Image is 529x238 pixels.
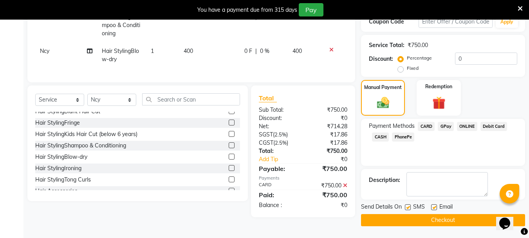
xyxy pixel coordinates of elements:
div: Payable: [253,164,303,173]
iframe: chat widget [496,207,521,230]
div: Net: [253,122,303,131]
span: CARD [418,122,435,131]
span: CASH [372,133,389,142]
div: ₹17.86 [303,139,353,147]
div: Coupon Code [369,18,418,26]
label: Manual Payment [364,84,402,91]
div: Hair StylingTong Curls [35,176,91,184]
button: Apply [496,16,518,28]
div: ₹714.28 [303,122,353,131]
div: ₹750.00 [303,147,353,155]
span: ONLINE [457,122,477,131]
div: Service Total: [369,41,404,49]
span: Email [439,203,453,213]
span: 400 [184,47,193,55]
div: Hair StylingIroning [35,164,81,173]
button: Pay [299,3,323,16]
span: 0 F [244,47,252,55]
div: Hair StylingBlow-dry [35,153,87,161]
div: ₹750.00 [408,41,428,49]
div: Payments [259,175,347,182]
img: _gift.svg [428,95,450,111]
span: 400 [292,47,302,55]
div: ₹750.00 [303,190,353,200]
div: Description: [369,176,400,184]
label: Redemption [425,83,452,90]
span: CGST [259,139,273,146]
div: ₹0 [312,155,354,164]
span: SGST [259,131,273,138]
span: Debit Card [480,122,507,131]
div: ( ) [253,131,303,139]
span: GPay [438,122,454,131]
div: CARD [253,182,303,190]
div: ₹750.00 [303,164,353,173]
div: ₹750.00 [303,106,353,114]
span: Hair StylingBlow-dry [102,47,139,63]
div: Hair Accessories [35,187,78,195]
div: Hair StylingBlunt Hair Cut [35,107,100,116]
span: Payment Methods [369,122,415,130]
span: Ncy [40,47,49,55]
span: 2.5% [275,140,287,146]
div: ₹750.00 [303,182,353,190]
span: PhonePe [392,133,414,142]
input: Enter Offer / Coupon Code [419,16,493,28]
div: Hair StylingFringe [35,119,80,127]
div: Balance : [253,201,303,209]
div: ₹0 [303,114,353,122]
label: Percentage [407,55,432,62]
div: Sub Total: [253,106,303,114]
span: Total [259,94,277,102]
div: ₹17.86 [303,131,353,139]
div: Discount: [369,55,393,63]
span: Hair StylingShampoo & Conditioning [102,13,141,37]
span: SMS [413,203,425,213]
div: Hair StylingKids Hair Cut (below 6 years) [35,130,137,138]
div: Total: [253,147,303,155]
a: Add Tip [253,155,311,164]
span: Send Details On [361,203,402,213]
div: Paid: [253,190,303,200]
div: ( ) [253,139,303,147]
label: Fixed [407,65,419,72]
span: 1 [151,47,154,55]
div: ₹0 [303,201,353,209]
div: You have a payment due from 315 days [197,6,297,14]
span: 0 % [260,47,269,55]
img: _cash.svg [373,96,393,110]
input: Search or Scan [142,93,240,105]
div: Hair StylingShampoo & Conditioning [35,142,126,150]
span: | [255,47,257,55]
div: Discount: [253,114,303,122]
span: 2.5% [274,131,286,138]
button: Checkout [361,214,525,226]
